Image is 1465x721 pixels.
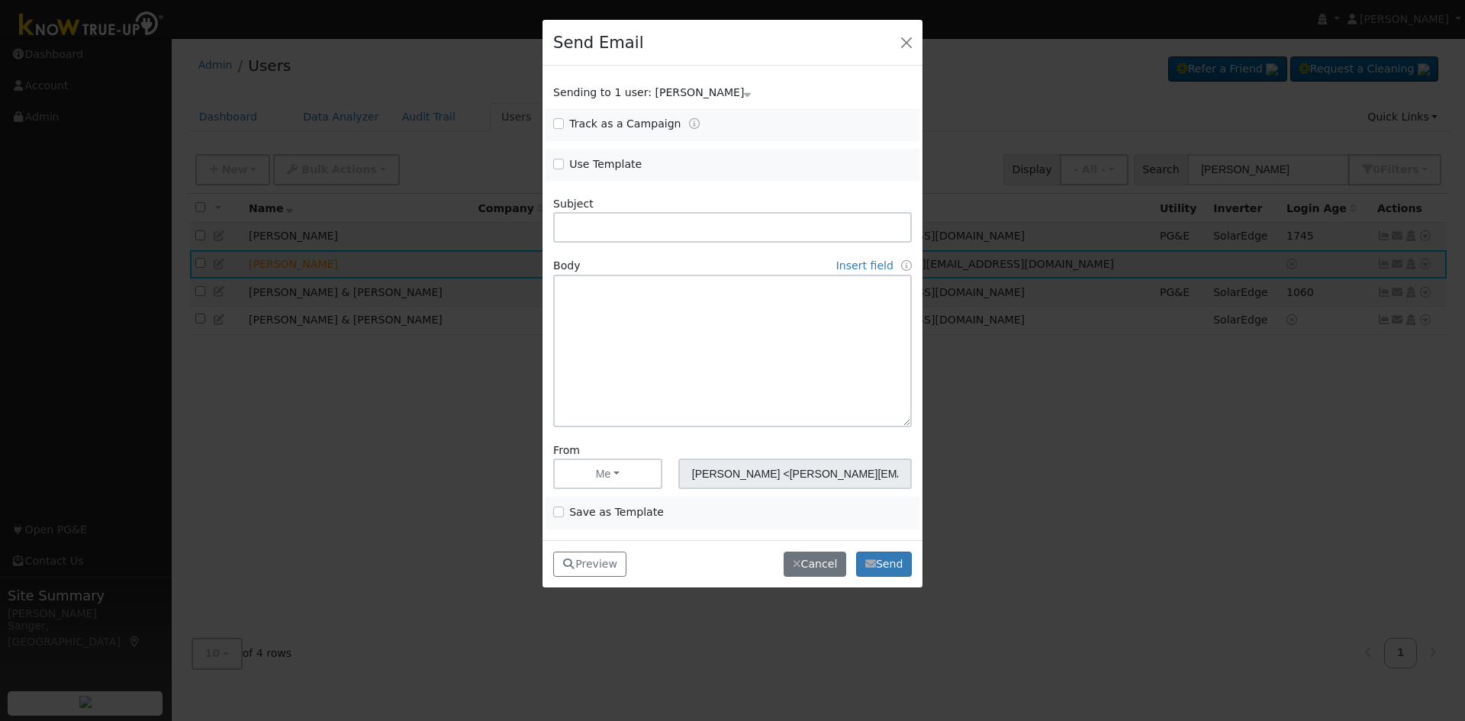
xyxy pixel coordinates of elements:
label: Use Template [569,156,642,172]
a: Fields [901,259,912,272]
button: Me [553,459,662,489]
label: Subject [553,196,594,212]
label: From [553,443,580,459]
input: Track as a Campaign [553,118,564,129]
label: Save as Template [569,504,664,520]
input: Use Template [553,159,564,169]
a: Tracking Campaigns [689,117,700,130]
button: Cancel [784,552,846,578]
label: Track as a Campaign [569,116,681,132]
button: Preview [553,552,626,578]
h4: Send Email [553,31,643,55]
label: Body [553,258,581,274]
button: Send [856,552,912,578]
div: Show users [546,85,920,101]
input: Save as Template [553,507,564,517]
a: Insert field [836,259,893,272]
